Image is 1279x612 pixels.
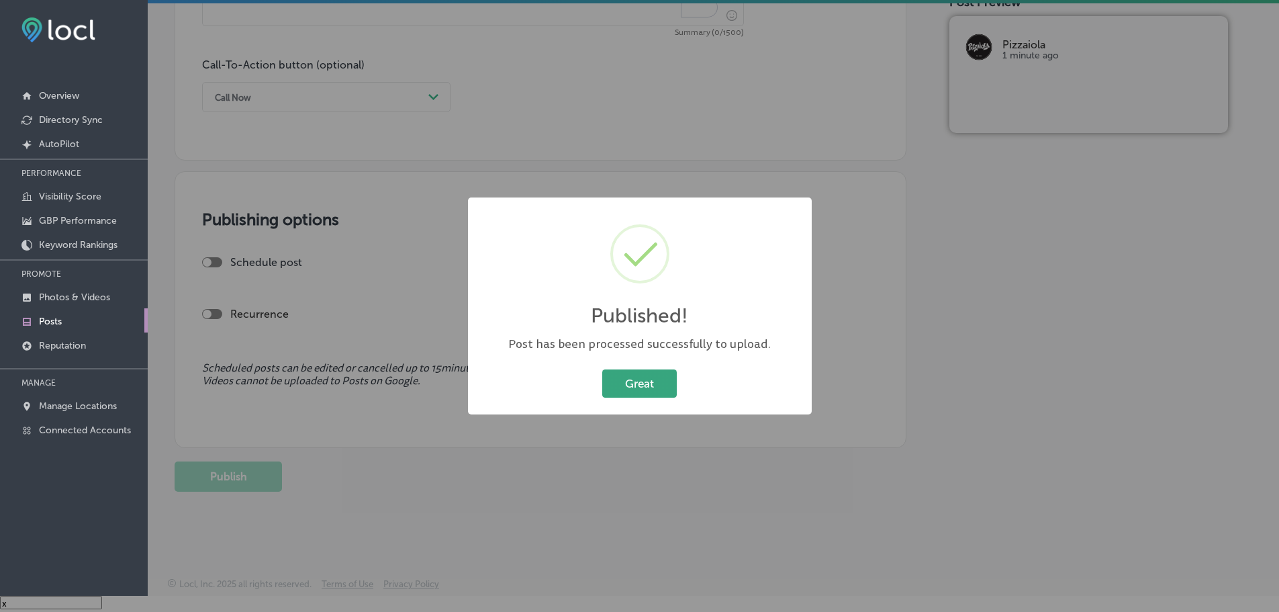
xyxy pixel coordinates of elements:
p: GBP Performance [39,215,117,226]
p: Connected Accounts [39,425,131,436]
p: Reputation [39,340,86,351]
p: Manage Locations [39,400,117,412]
p: Visibility Score [39,191,101,202]
p: Directory Sync [39,114,103,126]
p: Photos & Videos [39,292,110,303]
p: AutoPilot [39,138,79,150]
div: Post has been processed successfully to upload. [481,336,798,353]
img: fda3e92497d09a02dc62c9cd864e3231.png [21,17,95,42]
p: Keyword Rankings [39,239,117,251]
h2: Published! [591,304,688,328]
p: Overview [39,90,79,101]
button: Great [602,369,677,397]
p: Posts [39,316,62,327]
